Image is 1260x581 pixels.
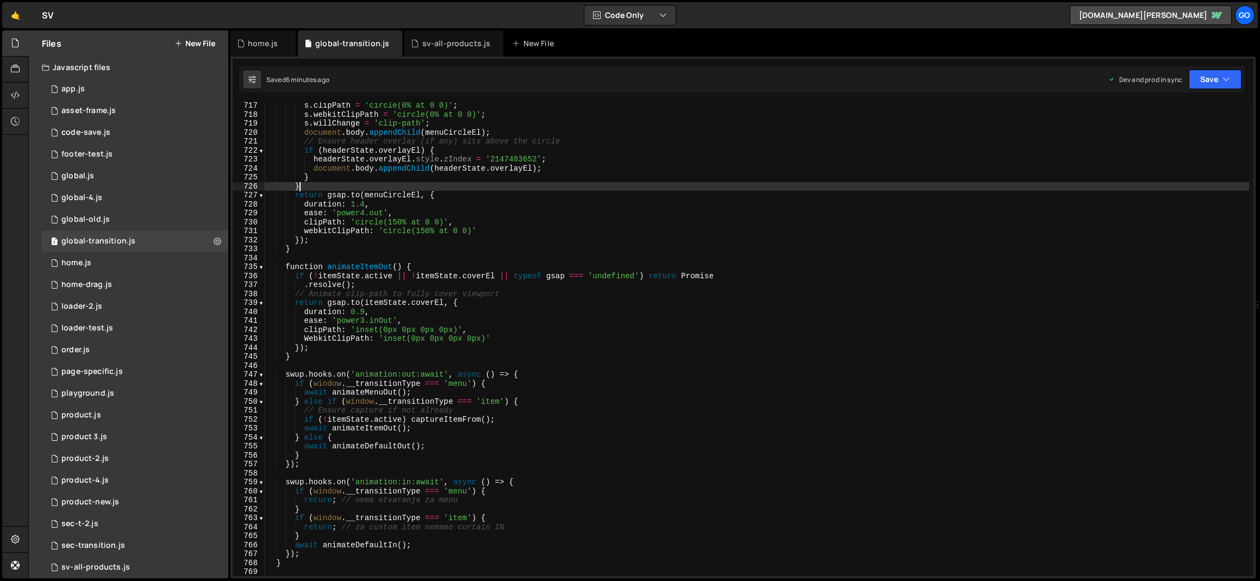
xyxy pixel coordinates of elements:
div: 739 [233,298,265,308]
div: Javascript files [29,57,228,78]
div: 754 [233,433,265,442]
div: 764 [233,523,265,532]
div: 729 [233,209,265,218]
div: home-drag.js [61,280,112,290]
div: global-4.js [61,193,102,203]
div: 730 [233,218,265,227]
div: sv-all-products.js [422,38,491,49]
div: 14248/37746.js [42,361,228,383]
div: app.js [61,84,85,94]
div: sec-t-2.js [61,519,98,529]
div: product.js [61,410,101,420]
div: 746 [233,361,265,371]
div: 14248/37414.js [42,209,228,230]
div: product-2.js [61,454,109,464]
span: 1 [51,238,58,247]
div: Dev and prod in sync [1108,75,1182,84]
div: 14248/36682.js [42,557,228,578]
div: global.js [61,171,94,181]
div: 734 [233,254,265,263]
div: 762 [233,505,265,514]
div: 14248/40432.js [42,535,228,557]
div: 757 [233,460,265,469]
a: [DOMAIN_NAME][PERSON_NAME] [1070,5,1232,25]
div: footer-test.js [61,149,113,159]
a: go [1235,5,1255,25]
div: 720 [233,128,265,138]
div: 743 [233,334,265,343]
div: 14248/38114.js [42,470,228,491]
div: 14248/37103.js [42,448,228,470]
div: 740 [233,308,265,317]
div: 766 [233,541,265,550]
div: 741 [233,316,265,326]
div: SV [42,9,53,22]
div: order.js [61,345,90,355]
div: 756 [233,451,265,460]
div: 723 [233,155,265,164]
div: 745 [233,352,265,361]
div: product-new.js [61,497,119,507]
div: 726 [233,182,265,191]
div: global-old.js [61,215,110,224]
div: 735 [233,263,265,272]
div: 749 [233,388,265,397]
div: home.js [248,38,278,49]
div: 14248/37799.js [42,165,228,187]
div: 768 [233,559,265,568]
div: 742 [233,326,265,335]
div: loader-test.js [61,323,113,333]
div: sv-all-products.js [61,563,130,572]
div: 14248/37239.js [42,426,228,448]
div: 14248/40451.js [42,513,228,535]
div: 763 [233,514,265,523]
div: global-transition.js [315,38,389,49]
div: 722 [233,146,265,155]
div: 14248/41299.js [42,339,228,361]
div: 751 [233,406,265,415]
div: loader-2.js [61,302,102,311]
div: 14248/38021.js [42,122,228,143]
div: global-transition.js [61,236,135,246]
div: 736 [233,272,265,281]
div: 14248/39945.js [42,491,228,513]
div: sec-transition.js [61,541,125,551]
div: 758 [233,469,265,478]
div: product 3.js [61,432,107,442]
div: 14248/42526.js [42,296,228,317]
div: 747 [233,370,265,379]
div: 767 [233,549,265,559]
a: 🤙 [2,2,29,28]
div: 719 [233,119,265,128]
div: 14248/38116.js [42,187,228,209]
div: 727 [233,191,265,200]
div: 755 [233,442,265,451]
div: 769 [233,567,265,577]
button: New File [174,39,215,48]
div: page-specific.js [61,367,123,377]
div: 732 [233,236,265,245]
div: 14248/44462.js [42,143,228,165]
div: 731 [233,227,265,236]
div: home.js [61,258,91,268]
div: 759 [233,478,265,487]
div: 750 [233,397,265,407]
div: 14248/40457.js [42,274,228,296]
div: 765 [233,532,265,541]
div: 737 [233,280,265,290]
div: 14248/36733.js [42,383,228,404]
div: 744 [233,343,265,353]
button: Code Only [584,5,676,25]
div: 733 [233,245,265,254]
div: 761 [233,496,265,505]
div: Saved [266,75,329,84]
div: 738 [233,290,265,299]
div: asset-frame.js [61,106,116,116]
div: 760 [233,487,265,496]
div: 721 [233,137,265,146]
div: code-save.js [61,128,110,138]
div: 14248/38890.js [42,252,228,274]
h2: Files [42,38,61,49]
div: 717 [233,101,265,110]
